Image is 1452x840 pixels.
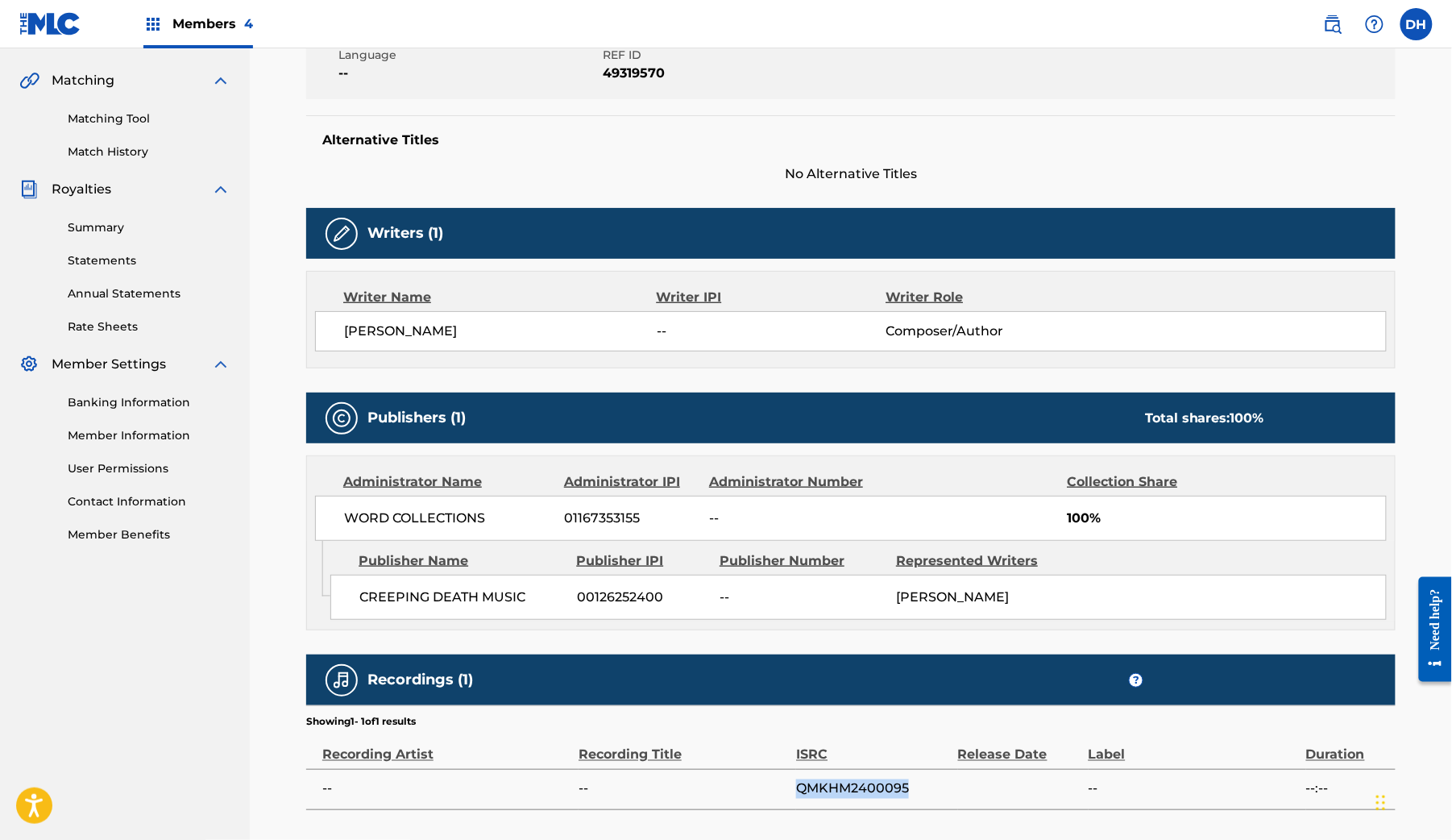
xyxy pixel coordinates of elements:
span: No Alternative Titles [306,164,1396,184]
a: Banking Information [68,394,230,411]
a: Match History [68,143,230,160]
a: Matching Tool [68,110,230,127]
span: [PERSON_NAME] [896,589,1009,605]
div: Writer Role [886,288,1094,307]
div: Label [1089,729,1298,765]
div: Administrator Name [343,472,552,492]
span: 00126252400 [577,588,707,607]
span: Composer/Author [886,322,1094,341]
a: Summary [68,219,230,236]
a: Contact Information [68,493,230,510]
span: QMKHM2400095 [796,780,950,799]
img: Publishers [332,409,351,428]
span: Royalties [52,180,111,199]
span: -- [579,780,788,799]
span: Member Settings [52,355,166,374]
span: Language [338,47,599,64]
iframe: Chat Widget [1371,763,1452,840]
iframe: Resource Center [1407,559,1452,700]
h5: Alternative Titles [322,132,1379,148]
img: help [1365,15,1384,34]
span: -- [1089,780,1298,799]
img: MLC Logo [19,12,81,35]
span: -- [720,588,884,607]
a: Public Search [1317,8,1349,40]
div: Release Date [958,729,1081,765]
a: Rate Sheets [68,318,230,335]
img: Writers [332,224,351,243]
img: expand [211,71,230,90]
p: Showing 1 - 1 of 1 results [306,714,416,729]
span: Matching [52,71,114,90]
img: expand [211,355,230,374]
div: Publisher Number [720,551,884,571]
span: [PERSON_NAME] [344,322,657,341]
span: REF ID [603,47,863,64]
div: Administrator IPI [564,472,697,492]
div: Duration [1306,729,1388,765]
div: Total shares: [1145,409,1264,428]
div: Drag [1376,779,1386,827]
span: 49319570 [603,64,863,83]
div: Writer IPI [657,288,886,307]
span: 4 [244,16,253,31]
div: Administrator Number [709,472,876,492]
div: Publisher Name [359,551,564,571]
img: Member Settings [19,355,39,374]
a: Statements [68,252,230,269]
span: CREEPING DEATH MUSIC [359,588,565,607]
h5: Writers (1) [367,224,443,243]
span: --:-- [1306,780,1388,799]
span: -- [657,322,886,341]
span: 01167353155 [565,509,698,528]
h5: Recordings (1) [367,671,473,689]
div: Collection Share [1067,472,1223,492]
span: -- [338,64,599,83]
div: ISRC [796,729,950,765]
div: Writer Name [343,288,657,307]
a: Member Information [68,427,230,444]
a: User Permissions [68,460,230,477]
div: Help [1359,8,1391,40]
img: expand [211,180,230,199]
span: -- [322,780,570,799]
div: Publisher IPI [576,551,707,571]
span: ? [1130,674,1143,687]
div: Recording Title [579,729,788,765]
img: Matching [19,71,39,90]
a: Annual Statements [68,285,230,302]
span: 100 % [1230,410,1264,426]
span: Members [172,15,253,33]
img: search [1323,15,1342,34]
div: Recording Artist [322,729,570,765]
img: Top Rightsholders [143,15,163,34]
div: User Menu [1400,8,1433,40]
img: Royalties [19,180,39,199]
a: Member Benefits [68,526,230,543]
span: -- [709,509,876,528]
span: 100% [1067,509,1386,528]
div: Represented Writers [896,551,1060,571]
img: Recordings [332,671,351,690]
h5: Publishers (1) [367,409,466,427]
span: WORD COLLECTIONS [344,509,553,528]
